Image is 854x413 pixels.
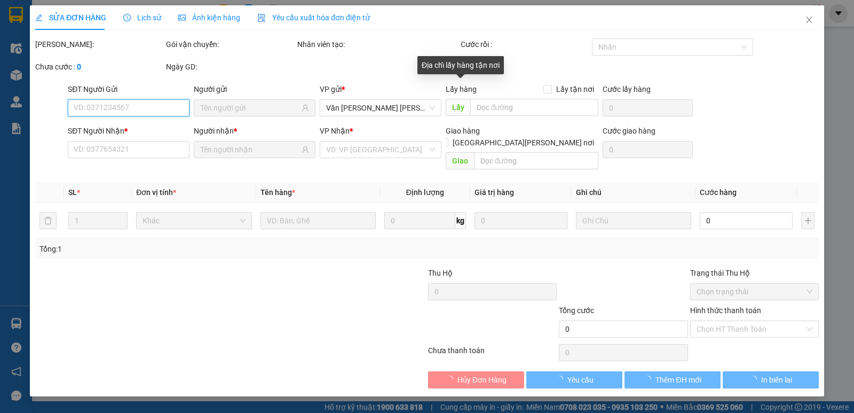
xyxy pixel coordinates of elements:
[576,212,691,229] input: Ghi Chú
[805,15,813,24] span: close
[417,56,504,74] div: Địa chỉ lấy hàng tận nơi
[749,376,761,383] span: loading
[552,83,598,95] span: Lấy tận nơi
[474,152,599,169] input: Dọc đường
[794,5,824,35] button: Close
[297,38,459,50] div: Nhân viên tạo:
[470,99,599,116] input: Dọc đường
[35,14,43,21] span: edit
[603,85,651,93] label: Cước lấy hàng
[690,267,819,279] div: Trạng thái Thu Hộ
[123,14,131,21] span: clock-circle
[603,127,655,135] label: Cước giao hàng
[455,212,466,229] span: kg
[723,371,819,388] button: In biên lai
[427,345,558,363] div: Chưa thanh toán
[326,100,435,116] span: Văn phòng Hồ Chí Minh
[697,284,812,300] span: Chọn trạng thái
[556,376,567,383] span: loading
[572,182,695,203] th: Ghi chú
[68,188,77,197] span: SL
[200,144,299,155] input: Tên người nhận
[457,374,507,386] span: Hủy Đơn Hàng
[123,13,161,22] span: Lịch sử
[302,104,309,112] span: user
[700,188,737,197] span: Cước hàng
[761,374,792,386] span: In biên lai
[461,38,589,50] div: Cước rồi :
[801,212,815,229] button: plus
[320,83,441,95] div: VP gửi
[77,63,81,71] b: 0
[320,127,350,135] span: VP Nhận
[194,83,315,95] div: Người gửi
[475,212,567,229] input: 0
[559,306,594,315] span: Tổng cước
[68,125,189,137] div: SĐT Người Nhận
[624,371,721,388] button: Thêm ĐH mới
[448,137,598,149] span: [GEOGRAPHIC_DATA][PERSON_NAME] nơi
[603,141,693,158] input: Cước giao hàng
[35,13,106,22] span: SỬA ĐƠN HÀNG
[446,376,457,383] span: loading
[446,127,480,135] span: Giao hàng
[39,212,57,229] button: delete
[446,85,477,93] span: Lấy hàng
[428,371,524,388] button: Hủy Đơn Hàng
[603,99,693,116] input: Cước lấy hàng
[194,125,315,137] div: Người nhận
[655,374,701,386] span: Thêm ĐH mới
[446,99,470,116] span: Lấy
[166,38,295,50] div: Gói vận chuyển:
[166,61,295,73] div: Ngày GD:
[475,188,514,197] span: Giá trị hàng
[644,376,655,383] span: loading
[35,38,164,50] div: [PERSON_NAME]:
[260,212,376,229] input: VD: Bàn, Ghế
[178,13,240,22] span: Ảnh kiện hàng
[260,188,295,197] span: Tên hàng
[428,269,453,277] span: Thu Hộ
[136,188,176,197] span: Đơn vị tính
[200,102,299,114] input: Tên người gửi
[302,146,309,153] span: user
[257,14,266,22] img: icon
[257,13,370,22] span: Yêu cầu xuất hóa đơn điện tử
[39,243,330,255] div: Tổng: 1
[406,188,444,197] span: Định lượng
[143,213,245,229] span: Khác
[35,61,164,73] div: Chưa cước :
[690,306,761,315] label: Hình thức thanh toán
[178,14,186,21] span: picture
[68,83,189,95] div: SĐT Người Gửi
[446,152,474,169] span: Giao
[526,371,622,388] button: Yêu cầu
[567,374,594,386] span: Yêu cầu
